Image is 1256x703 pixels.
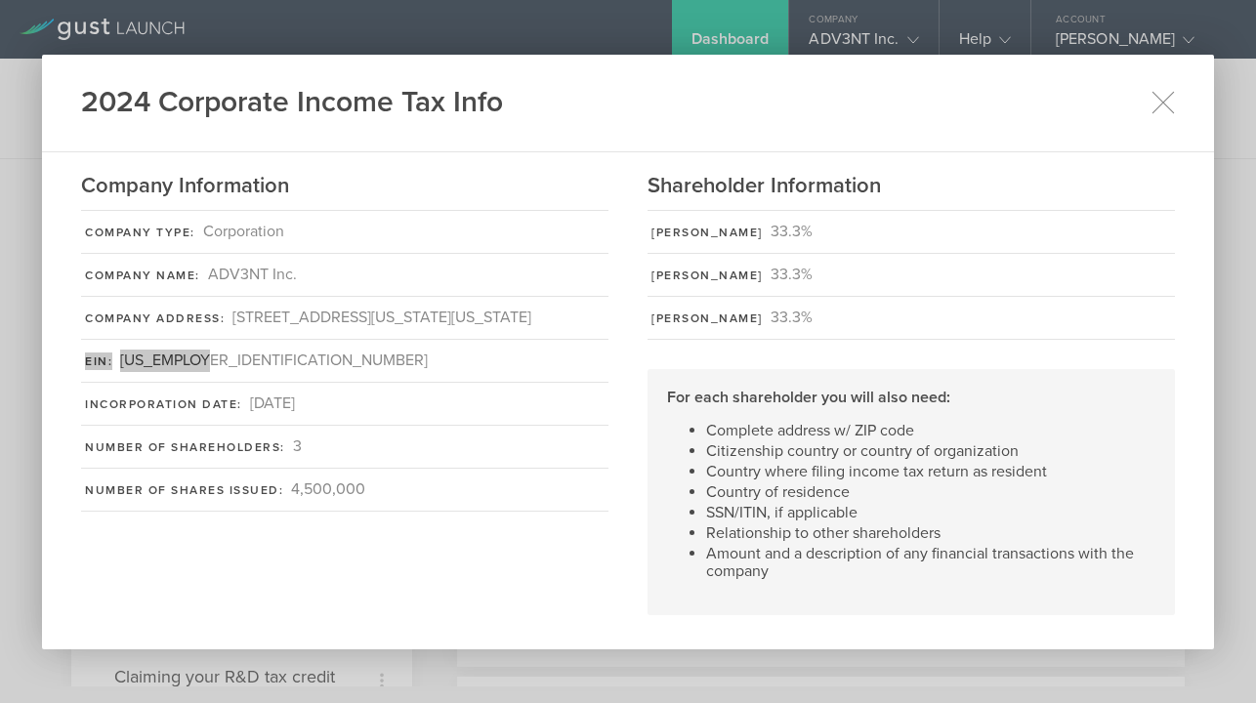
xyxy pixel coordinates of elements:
[85,438,285,456] div: Number of Shareholders:
[291,478,365,501] div: 4,500,000
[706,524,1155,542] li: Relationship to other shareholders
[706,504,1155,521] li: SSN/ITIN, if applicable
[771,307,813,329] div: 33.3%
[208,264,297,286] div: ADV3NT Inc.
[120,350,428,372] div: [US_EMPLOYER_IDENTIFICATION_NUMBER]
[85,310,225,327] div: Company Address:
[232,307,531,329] div: [STREET_ADDRESS][US_STATE][US_STATE]
[648,172,1175,200] h2: Shareholder Information
[706,422,1155,439] li: Complete address w/ ZIP code
[651,267,763,284] div: [PERSON_NAME]
[651,224,763,241] div: [PERSON_NAME]
[651,310,763,327] div: [PERSON_NAME]
[706,545,1155,580] li: Amount and a description of any financial transactions with the company
[250,393,295,415] div: [DATE]
[771,221,813,243] div: 33.3%
[667,388,950,407] strong: For each shareholder you will also need:
[85,267,200,284] div: Company Name:
[706,442,1155,460] li: Citizenship country or country of organization
[81,172,608,200] h2: Company Information
[81,83,503,122] h1: 2024 Corporate Income Tax Info
[203,221,284,243] div: Corporation
[1158,609,1256,703] iframe: Chat Widget
[85,352,112,370] div: EIN:
[293,435,302,458] div: 3
[85,224,195,241] div: Company Type:
[771,264,813,286] div: 33.3%
[85,481,283,499] div: Number of Shares Issued:
[85,395,242,413] div: Incorporation Date:
[706,483,1155,501] li: Country of residence
[706,463,1155,480] li: Country where filing income tax return as resident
